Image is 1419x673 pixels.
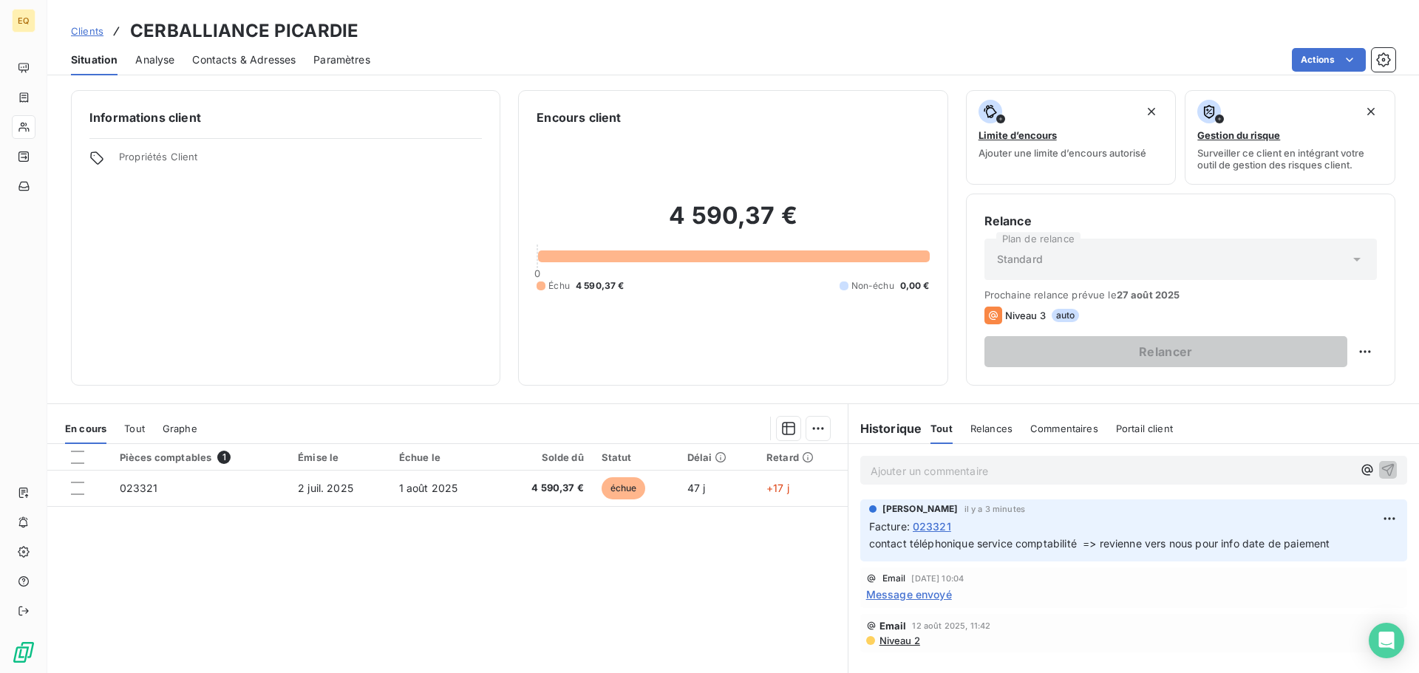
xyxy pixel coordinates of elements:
span: 0 [534,267,540,279]
div: Délai [687,451,749,463]
span: Situation [71,52,118,67]
span: Paramètres [313,52,370,67]
span: Prochaine relance prévue le [984,289,1377,301]
h2: 4 590,37 € [537,201,929,245]
div: Statut [602,451,670,463]
span: Message envoyé [866,587,952,602]
span: Propriétés Client [119,151,482,171]
span: Graphe [163,423,197,434]
span: Portail client [1116,423,1173,434]
h6: Informations client [89,109,482,126]
span: Facture : [869,519,910,534]
button: Gestion du risqueSurveiller ce client en intégrant votre outil de gestion des risques client. [1185,90,1395,185]
span: 023321 [120,482,158,494]
h6: Relance [984,212,1377,230]
span: 12 août 2025, 11:42 [912,621,990,630]
span: Ajouter une limite d’encours autorisé [979,147,1146,159]
h3: CERBALLIANCE PICARDIE [130,18,358,44]
a: Clients [71,24,103,38]
span: Non-échu [851,279,894,293]
span: 4 590,37 € [576,279,625,293]
button: Actions [1292,48,1366,72]
h6: Encours client [537,109,621,126]
div: Open Intercom Messenger [1369,623,1404,658]
span: il y a 3 minutes [964,505,1025,513]
div: Échue le [399,451,487,463]
span: contact téléphonique service comptabilité => revienne vers nous pour info date de paiement [869,537,1330,550]
span: 2 juil. 2025 [298,482,353,494]
img: Logo LeanPay [12,640,35,664]
span: Clients [71,25,103,37]
button: Relancer [984,336,1347,367]
div: EQ [12,9,35,33]
span: [DATE] 10:04 [911,574,964,583]
div: Pièces comptables [120,451,280,464]
span: 0,00 € [900,279,930,293]
span: Contacts & Adresses [192,52,296,67]
span: Tout [930,423,953,434]
div: Retard [766,451,839,463]
div: Solde dû [505,451,584,463]
h6: Historique [848,420,922,437]
span: Tout [124,423,145,434]
span: Analyse [135,52,174,67]
span: +17 j [766,482,789,494]
span: Niveau 2 [878,635,920,646]
button: Limite d’encoursAjouter une limite d’encours autorisé [966,90,1177,185]
span: Limite d’encours [979,129,1057,141]
span: 4 590,37 € [505,481,584,496]
span: 27 août 2025 [1117,289,1180,301]
span: Niveau 3 [1005,310,1046,321]
span: 1 août 2025 [399,482,458,494]
span: En cours [65,423,106,434]
span: Relances [970,423,1013,434]
span: Échu [548,279,570,293]
span: Surveiller ce client en intégrant votre outil de gestion des risques client. [1197,147,1383,171]
span: 1 [217,451,231,464]
span: Email [882,574,906,583]
span: 023321 [913,519,951,534]
span: [PERSON_NAME] [882,502,959,516]
span: échue [602,477,646,499]
span: Standard [997,252,1043,267]
span: Commentaires [1030,423,1098,434]
span: 47 j [687,482,706,494]
span: Gestion du risque [1197,129,1280,141]
span: Email [879,620,907,632]
div: Émise le [298,451,381,463]
span: auto [1052,309,1080,322]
